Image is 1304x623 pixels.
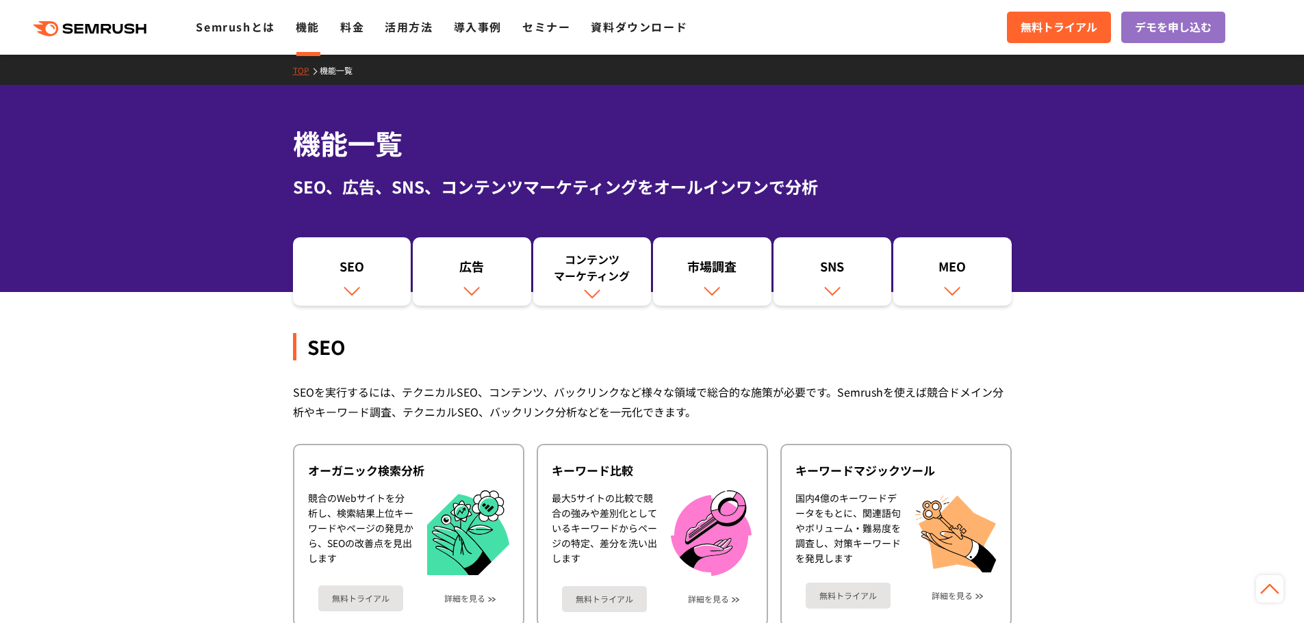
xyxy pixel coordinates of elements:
[780,258,885,281] div: SNS
[671,490,752,576] img: キーワード比較
[540,251,645,284] div: コンテンツ マーケティング
[806,583,891,609] a: 無料トライアル
[795,490,901,572] div: 国内4億のキーワードデータをもとに、関連語句やボリューム・難易度を調査し、対策キーワードを発見します
[427,490,509,576] img: オーガニック検索分析
[293,64,320,76] a: TOP
[932,591,973,600] a: 詳細を見る
[320,64,363,76] a: 機能一覧
[308,462,509,479] div: オーガニック検索分析
[293,237,411,306] a: SEO
[420,258,524,281] div: 広告
[293,382,1012,422] div: SEOを実行するには、テクニカルSEO、コンテンツ、バックリンクなど様々な領域で総合的な施策が必要です。Semrushを使えば競合ドメイン分析やキーワード調査、テクニカルSEO、バックリンク分析...
[533,237,652,306] a: コンテンツマーケティング
[1121,12,1225,43] a: デモを申し込む
[915,490,997,572] img: キーワードマジックツール
[1007,12,1111,43] a: 無料トライアル
[318,585,403,611] a: 無料トライアル
[196,18,274,35] a: Semrushとは
[552,462,753,479] div: キーワード比較
[522,18,570,35] a: セミナー
[300,258,405,281] div: SEO
[296,18,320,35] a: 機能
[653,237,771,306] a: 市場調査
[1021,18,1097,36] span: 無料トライアル
[774,237,892,306] a: SNS
[308,490,413,576] div: 競合のWebサイトを分析し、検索結果上位キーワードやページの発見から、SEOの改善点を見出します
[893,237,1012,306] a: MEO
[385,18,433,35] a: 活用方法
[340,18,364,35] a: 料金
[293,174,1012,199] div: SEO、広告、SNS、コンテンツマーケティングをオールインワンで分析
[795,462,997,479] div: キーワードマジックツール
[562,586,647,612] a: 無料トライアル
[454,18,502,35] a: 導入事例
[900,258,1005,281] div: MEO
[293,123,1012,163] h1: 機能一覧
[660,258,765,281] div: 市場調査
[293,333,1012,360] div: SEO
[688,594,729,604] a: 詳細を見る
[413,237,531,306] a: 広告
[444,594,485,603] a: 詳細を見る
[552,490,657,576] div: 最大5サイトの比較で競合の強みや差別化としているキーワードからページの特定、差分を洗い出します
[591,18,687,35] a: 資料ダウンロード
[1135,18,1212,36] span: デモを申し込む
